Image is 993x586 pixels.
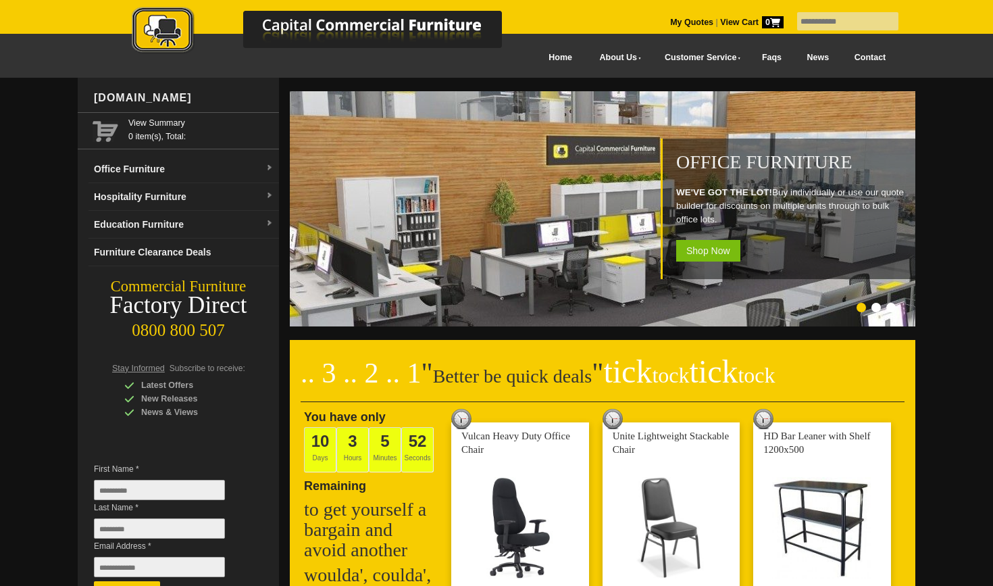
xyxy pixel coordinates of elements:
[95,7,567,60] a: Capital Commercial Furniture Logo
[304,474,366,493] span: Remaining
[676,152,909,172] h1: Office Furniture
[265,192,274,200] img: dropdown
[676,240,740,262] span: Shop Now
[304,499,439,560] h2: to get yourself a bargain and avoid another
[124,406,253,419] div: News & Views
[301,362,905,402] h2: Better be quick deals
[401,427,434,472] span: Seconds
[592,358,775,389] span: "
[336,427,369,472] span: Hours
[88,183,279,211] a: Hospitality Furnituredropdown
[871,303,881,312] li: Page dot 2
[78,277,279,296] div: Commercial Furniture
[369,427,401,472] span: Minutes
[753,409,773,429] img: tick tock deal clock
[842,43,898,73] a: Contact
[718,18,784,27] a: View Cart0
[652,363,689,387] span: tock
[94,557,225,577] input: Email Address *
[348,432,357,450] span: 3
[95,7,567,56] img: Capital Commercial Furniture Logo
[311,432,330,450] span: 10
[451,409,472,429] img: tick tock deal clock
[676,186,909,226] p: Buy individually or use our quote builder for discounts on multiple units through to bulk office ...
[886,303,896,312] li: Page dot 3
[304,565,439,585] h2: woulda', coulda',
[290,91,918,326] img: Office Furniture
[304,427,336,472] span: Days
[124,392,253,406] div: New Releases
[720,18,784,27] strong: View Cart
[88,78,279,118] div: [DOMAIN_NAME]
[670,18,713,27] a: My Quotes
[128,116,274,141] span: 0 item(s), Total:
[265,164,274,172] img: dropdown
[88,155,279,183] a: Office Furnituredropdown
[94,462,245,476] span: First Name *
[112,364,165,373] span: Stay Informed
[170,364,245,373] span: Subscribe to receive:
[857,303,866,312] li: Page dot 1
[265,220,274,228] img: dropdown
[301,358,422,389] span: .. 3 .. 2 .. 1
[738,363,775,387] span: tock
[290,319,918,328] a: Office Furniture WE'VE GOT THE LOT!Buy individually or use our quote builder for discounts on mul...
[94,480,225,500] input: First Name *
[585,43,650,73] a: About Us
[380,432,389,450] span: 5
[676,187,772,197] strong: WE'VE GOT THE LOT!
[78,296,279,315] div: Factory Direct
[749,43,794,73] a: Faqs
[78,314,279,340] div: 0800 800 507
[762,16,784,28] span: 0
[88,239,279,266] a: Furniture Clearance Deals
[603,353,775,389] span: tick tick
[794,43,842,73] a: News
[422,358,433,389] span: "
[128,116,274,130] a: View Summary
[94,539,245,553] span: Email Address *
[124,379,253,392] div: Latest Offers
[603,409,623,429] img: tick tock deal clock
[94,518,225,539] input: Last Name *
[304,410,386,424] span: You have only
[650,43,749,73] a: Customer Service
[94,501,245,514] span: Last Name *
[88,211,279,239] a: Education Furnituredropdown
[409,432,427,450] span: 52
